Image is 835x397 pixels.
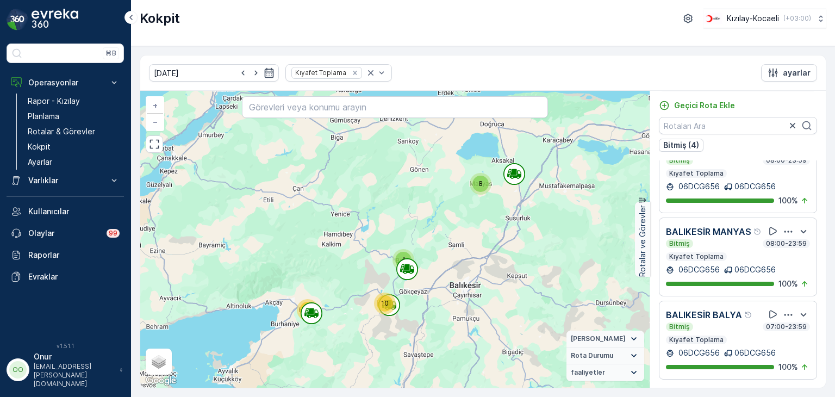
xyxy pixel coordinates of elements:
span: 8 [478,179,483,188]
p: 08:00-23:59 [765,156,808,165]
div: Yardım Araç İkonu [744,311,753,319]
button: Bitmiş (4) [659,139,703,152]
input: Görevleri veya konumu arayın [242,96,547,118]
span: 4 [401,256,406,264]
p: ( +03:00 ) [783,14,811,23]
p: 06DCG656 [734,181,776,192]
button: ayarlar [761,64,817,82]
a: Ayarlar [23,154,124,170]
p: Kokpit [140,10,180,27]
summary: Rota Durumu [566,348,644,364]
p: Kızılay-Kocaeli [727,13,779,24]
p: ayarlar [783,67,811,78]
p: Operasyonlar [28,77,102,88]
p: 08:00-23:59 [765,239,808,248]
p: Rotalar & Görevler [28,126,95,137]
img: logo_dark-DEwI_e13.png [32,9,78,30]
span: Rota Durumu [571,351,613,360]
button: Varlıklar [7,170,124,191]
p: Planlama [28,111,59,122]
p: 100 % [778,195,798,206]
p: Kullanıcılar [28,206,120,217]
a: Geçici Rota Ekle [659,100,735,111]
p: Raporlar [28,250,120,260]
p: [EMAIL_ADDRESS][PERSON_NAME][DOMAIN_NAME] [34,362,114,388]
p: 07:00-23:59 [765,322,808,331]
div: OO [9,361,27,379]
p: Bitmiş (4) [663,140,699,151]
p: 100 % [778,362,798,373]
p: 06DCG656 [734,348,776,358]
img: Google [143,374,179,388]
p: Geçici Rota Ekle [674,100,735,111]
img: logo [7,9,28,30]
p: Kokpit [28,141,51,152]
p: Olaylar [28,228,100,239]
button: Operasyonlar [7,72,124,94]
p: Bitmiş [668,322,691,331]
p: Rapor - Kızılay [28,96,80,107]
a: Bu bölgeyi Google Haritalar'da açın (yeni pencerede açılır) [143,374,179,388]
p: Rotalar ve Görevler [637,205,648,277]
summary: [PERSON_NAME] [566,331,644,348]
span: [PERSON_NAME] [571,334,626,343]
img: k%C4%B1z%C4%B1lay_0jL9uU1.png [703,13,722,24]
input: Rotaları Ara [659,117,817,134]
a: Rotalar & Görevler [23,124,124,139]
a: Raporlar [7,244,124,266]
span: v 1.51.1 [7,343,124,349]
p: Kıyafet Toplama [668,169,725,178]
div: Yardım Araç İkonu [753,227,762,236]
span: faaliyetler [571,368,605,377]
span: 10 [381,299,389,307]
p: BALIKESİR MANYAS [666,225,751,238]
p: 99 [109,229,117,238]
div: 10 [374,293,396,314]
p: Bitmiş [668,239,691,248]
div: 4 [392,249,414,271]
span: + [153,101,158,110]
p: Ayarlar [28,157,52,168]
p: Varlıklar [28,175,102,186]
p: 06DCG656 [734,264,776,275]
a: Yakınlaştır [147,97,163,114]
a: Evraklar [7,266,124,288]
p: ⌘B [105,49,116,58]
p: 06DCG656 [676,264,720,275]
input: dd/mm/yyyy [149,64,279,82]
p: 06DCG656 [676,181,720,192]
p: 100 % [778,278,798,289]
a: Olaylar99 [7,222,124,244]
p: Evraklar [28,271,120,282]
a: Rapor - Kızılay [23,94,124,109]
a: Kullanıcılar [7,201,124,222]
p: Bitmiş [668,156,691,165]
button: Kızılay-Kocaeli(+03:00) [703,9,826,28]
div: 10 [297,299,319,321]
div: 8 [470,173,491,195]
p: BALIKESİR BALYA [666,308,742,321]
a: Uzaklaştır [147,114,163,130]
p: Kıyafet Toplama [668,336,725,344]
div: Kıyafet Toplama [292,67,348,78]
a: Planlama [23,109,124,124]
span: − [153,117,158,126]
p: Onur [34,351,114,362]
a: Kokpit [23,139,124,154]
button: OOOnur[EMAIL_ADDRESS][PERSON_NAME][DOMAIN_NAME] [7,351,124,388]
p: 06DCG656 [676,348,720,358]
summary: faaliyetler [566,364,644,381]
a: Layers [147,350,171,374]
div: Remove Kıyafet Toplama [349,69,361,77]
p: Kıyafet Toplama [668,252,725,261]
